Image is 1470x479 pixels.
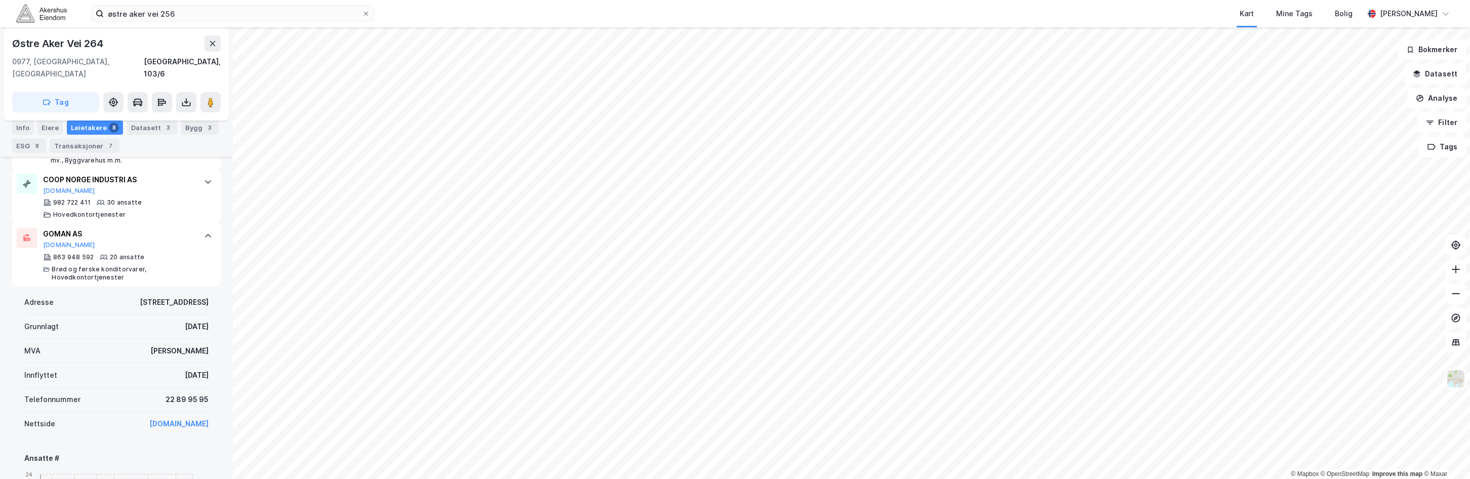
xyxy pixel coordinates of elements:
a: [DOMAIN_NAME] [149,419,209,428]
div: 8 [109,123,119,133]
div: Bolig [1335,8,1353,20]
div: [PERSON_NAME] [1380,8,1438,20]
a: Improve this map [1372,470,1422,477]
div: [DATE] [185,321,209,333]
div: 8 [32,141,42,151]
div: Nettside [24,418,55,430]
button: [DOMAIN_NAME] [43,187,95,195]
tspan: 24 [25,471,32,477]
div: Brød og ferske konditorvarer, Hovedkontortjenester [52,265,194,282]
img: akershus-eiendom-logo.9091f326c980b4bce74ccdd9f866810c.svg [16,5,67,22]
div: [GEOGRAPHIC_DATA], 103/6 [144,56,221,80]
div: 7 [105,141,115,151]
div: 863 948 592 [53,253,94,261]
div: Eiere [37,121,63,135]
div: 20 ansatte [110,253,144,261]
button: Bokmerker [1398,39,1466,60]
div: Kart [1240,8,1254,20]
button: Analyse [1407,88,1466,108]
button: Filter [1417,112,1466,133]
div: MVA [24,345,40,357]
div: Transaksjoner [50,139,119,153]
div: Adresse [24,296,54,308]
div: Info [12,121,33,135]
div: 3 [163,123,173,133]
div: 30 ansatte [107,198,142,207]
div: COOP NORGE INDUSTRI AS [43,174,194,186]
div: Kontrollprogram for chat [1419,430,1470,479]
div: Bygg [181,121,219,135]
div: Datasett [127,121,177,135]
div: 3 [205,123,215,133]
div: Østre Aker Vei 264 [12,35,105,52]
button: [DOMAIN_NAME] [43,241,95,249]
button: Datasett [1404,64,1466,84]
img: Z [1446,369,1465,388]
div: Leietakere [67,121,123,135]
a: Mapbox [1291,470,1319,477]
div: 22 89 95 95 [166,393,209,406]
div: ESG [12,139,46,153]
div: Telefonnummer [24,393,80,406]
input: Søk på adresse, matrikkel, gårdeiere, leietakere eller personer [104,6,362,21]
div: GOMAN AS [43,228,194,240]
div: Innflyttet [24,369,57,381]
div: 0977, [GEOGRAPHIC_DATA], [GEOGRAPHIC_DATA] [12,56,144,80]
button: Tags [1419,137,1466,157]
iframe: Chat Widget [1419,430,1470,479]
button: Tag [12,92,99,112]
div: [STREET_ADDRESS] [140,296,209,308]
div: [PERSON_NAME] [150,345,209,357]
div: [DATE] [185,369,209,381]
div: 982 722 411 [53,198,91,207]
div: Mine Tags [1276,8,1313,20]
div: Grunnlagt [24,321,59,333]
div: Ansatte # [24,452,209,464]
a: OpenStreetMap [1321,470,1370,477]
div: Hovedkontortjenester [53,211,126,219]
